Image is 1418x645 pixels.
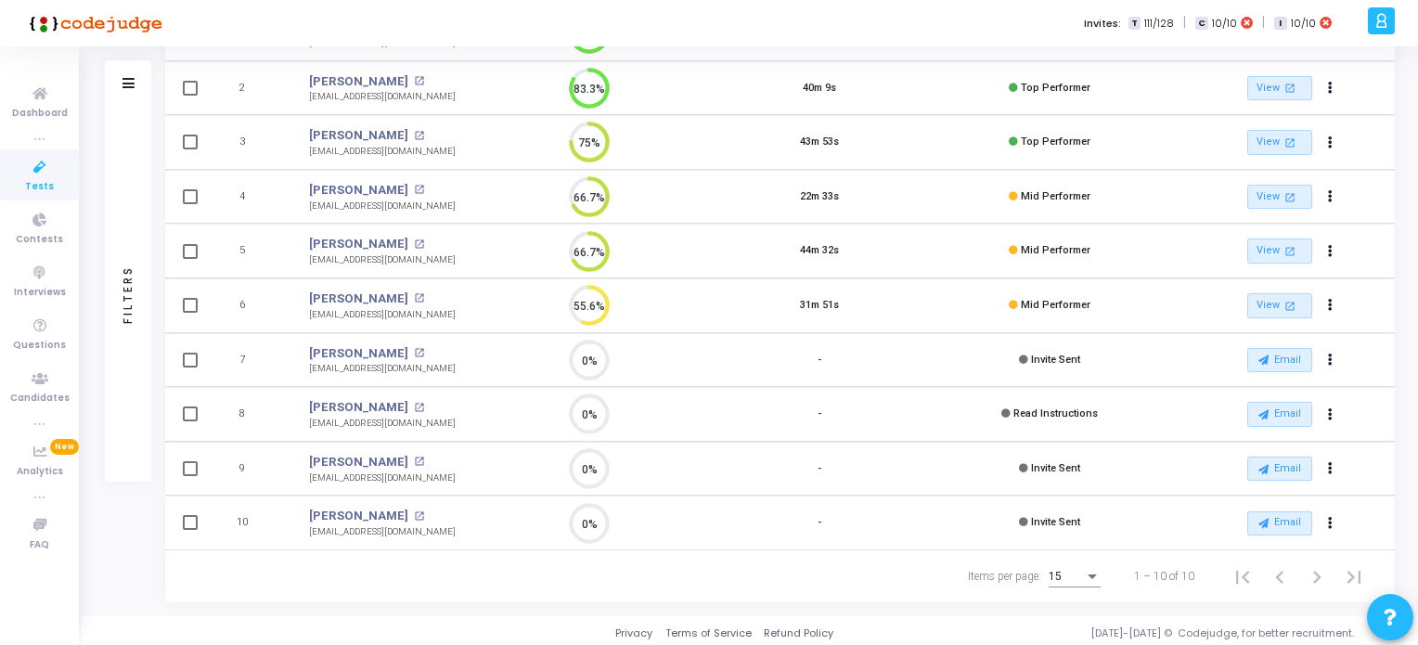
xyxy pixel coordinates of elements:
span: Dashboard [12,106,68,122]
span: Read Instructions [1013,407,1098,419]
span: 10/10 [1212,16,1237,32]
mat-icon: open_in_new [1283,189,1298,205]
a: Terms of Service [665,626,752,641]
a: [PERSON_NAME] [309,72,408,91]
a: [PERSON_NAME] [309,290,408,308]
button: Actions [1318,239,1344,264]
span: Mid Performer [1021,190,1090,202]
div: [EMAIL_ADDRESS][DOMAIN_NAME] [309,525,456,539]
button: Actions [1318,130,1344,156]
td: 7 [212,333,290,388]
span: FAQ [30,537,49,553]
span: T [1128,17,1141,31]
td: 5 [212,224,290,278]
button: Next page [1298,558,1335,595]
span: Invite Sent [1031,516,1080,528]
mat-icon: open_in_new [414,348,424,358]
div: 22m 33s [800,189,839,205]
mat-icon: open_in_new [414,131,424,141]
div: 31m 51s [800,298,839,314]
span: Tests [25,179,54,195]
div: 40m 9s [803,81,836,97]
button: Actions [1318,456,1344,482]
span: New [50,439,79,455]
span: Invite Sent [1031,462,1080,474]
a: [PERSON_NAME] [309,126,408,145]
div: [EMAIL_ADDRESS][DOMAIN_NAME] [309,471,456,485]
div: [EMAIL_ADDRESS][DOMAIN_NAME] [309,417,456,431]
div: - [818,461,821,477]
mat-icon: open_in_new [1283,135,1298,150]
div: [EMAIL_ADDRESS][DOMAIN_NAME] [309,200,456,213]
mat-icon: open_in_new [414,403,424,413]
a: [PERSON_NAME] [309,181,408,200]
span: Top Performer [1021,135,1090,148]
div: Filters [120,192,136,396]
button: Actions [1318,293,1344,319]
div: [EMAIL_ADDRESS][DOMAIN_NAME] [309,145,456,159]
button: Actions [1318,75,1344,101]
span: 111/128 [1144,16,1174,32]
span: I [1274,17,1286,31]
span: Top Performer [1021,82,1090,94]
span: Invite Sent [1031,354,1080,366]
img: logo [23,5,162,42]
button: Previous page [1261,558,1298,595]
a: View [1247,239,1312,264]
span: Contests [16,232,63,248]
td: 4 [212,170,290,225]
a: [PERSON_NAME] [309,235,408,253]
a: [PERSON_NAME] [309,398,408,417]
mat-select: Items per page: [1049,571,1101,584]
span: C [1195,17,1207,31]
span: 15 [1049,570,1062,583]
span: Interviews [14,285,66,301]
a: View [1247,293,1312,318]
mat-icon: open_in_new [414,511,424,522]
button: First page [1224,558,1261,595]
div: 1 – 10 of 10 [1134,568,1194,585]
div: [EMAIL_ADDRESS][DOMAIN_NAME] [309,90,456,104]
a: [PERSON_NAME] [309,453,408,471]
button: Email [1247,402,1312,426]
div: [DATE]-[DATE] © Codejudge, for better recruitment. [833,626,1395,641]
span: Analytics [17,464,63,480]
label: Invites: [1084,16,1121,32]
button: Actions [1318,402,1344,428]
td: 3 [212,115,290,170]
span: | [1183,13,1186,32]
div: 43m 53s [800,135,839,150]
a: View [1247,185,1312,210]
div: - [818,406,821,422]
mat-icon: open_in_new [414,293,424,303]
mat-icon: open_in_new [414,239,424,250]
td: 2 [212,61,290,116]
a: Privacy [615,626,652,641]
a: Refund Policy [764,626,833,641]
div: Items per page: [968,568,1041,585]
button: Last page [1335,558,1373,595]
mat-icon: open_in_new [1283,243,1298,259]
div: 44m 32s [800,243,839,259]
button: Email [1247,348,1312,372]
td: 8 [212,387,290,442]
button: Actions [1318,347,1344,373]
span: Questions [13,338,66,354]
button: Actions [1318,184,1344,210]
div: [EMAIL_ADDRESS][DOMAIN_NAME] [309,308,456,322]
a: View [1247,76,1312,101]
div: [EMAIL_ADDRESS][DOMAIN_NAME] [309,362,456,376]
td: 6 [212,278,290,333]
mat-icon: open_in_new [414,76,424,86]
td: 10 [212,496,290,550]
div: [EMAIL_ADDRESS][DOMAIN_NAME] [309,253,456,267]
mat-icon: open_in_new [414,457,424,467]
span: 10/10 [1291,16,1316,32]
td: 9 [212,442,290,497]
mat-icon: open_in_new [414,185,424,195]
a: [PERSON_NAME] [309,344,408,363]
span: Mid Performer [1021,299,1090,311]
a: [PERSON_NAME] [309,507,408,525]
button: Actions [1318,510,1344,536]
a: View [1247,130,1312,155]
